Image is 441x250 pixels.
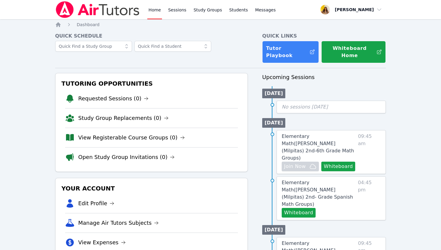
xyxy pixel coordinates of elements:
[78,199,115,208] a: Edit Profile
[282,180,353,207] span: Elementary Math ( [PERSON_NAME] (Milpitas) 2nd- Grade Spanish Math Groups )
[55,32,248,40] h4: Quick Schedule
[262,41,319,63] a: Tutor Playbook
[262,225,285,235] li: [DATE]
[60,183,243,194] h3: Your Account
[284,163,306,170] span: Join Now
[262,89,285,98] li: [DATE]
[262,32,386,40] h4: Quick Links
[55,22,386,28] nav: Breadcrumb
[282,133,354,161] span: Elementary Math ( [PERSON_NAME] (Milpitas) 2nd-6th Grade Math Groups )
[282,104,328,110] span: No sessions [DATE]
[78,114,169,122] a: Study Group Replacements (0)
[282,162,319,171] button: Join Now
[78,238,126,247] a: View Expenses
[282,179,355,208] a: Elementary Math([PERSON_NAME] (Milpitas) 2nd- Grade Spanish Math Groups)
[282,208,316,218] button: Whiteboard
[55,41,132,52] input: Quick Find a Study Group
[78,153,175,161] a: Open Study Group Invitations (0)
[282,133,355,162] a: Elementary Math([PERSON_NAME] (Milpitas) 2nd-6th Grade Math Groups)
[60,78,243,89] h3: Tutoring Opportunities
[77,22,100,28] a: Dashboard
[77,22,100,27] span: Dashboard
[78,219,159,227] a: Manage Air Tutors Subjects
[262,73,386,81] h3: Upcoming Sessions
[262,118,285,128] li: [DATE]
[255,7,276,13] span: Messages
[78,94,149,103] a: Requested Sessions (0)
[321,41,386,63] button: Whiteboard Home
[78,133,185,142] a: View Registerable Course Groups (0)
[321,162,355,171] button: Whiteboard
[55,1,140,18] img: Air Tutors
[358,179,381,218] span: 04:45 pm
[134,41,211,52] input: Quick Find a Student
[358,133,381,171] span: 09:45 am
